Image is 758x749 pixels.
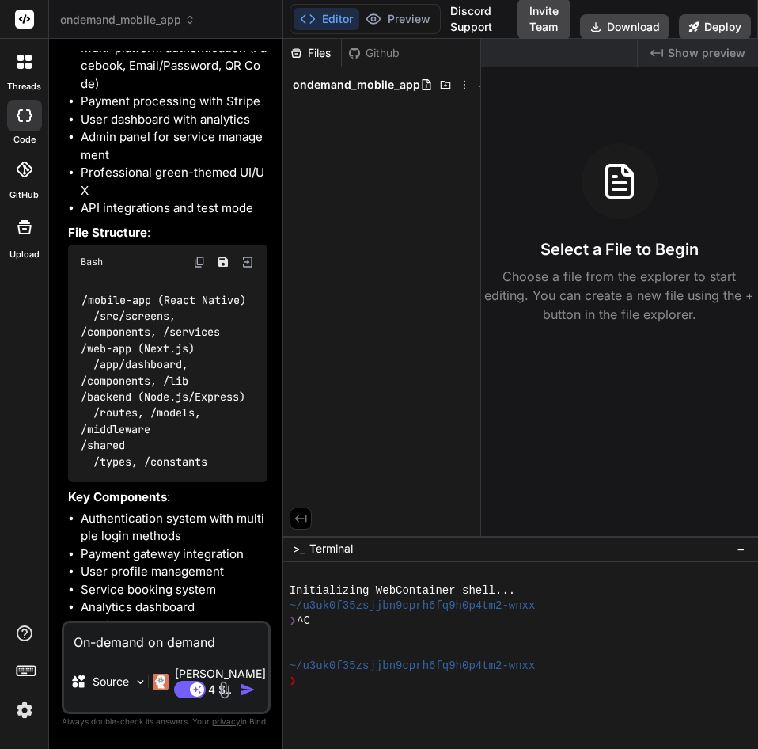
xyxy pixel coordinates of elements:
p: : [68,224,267,242]
li: Payment processing with Stripe [81,93,267,111]
li: API integrations and test mode [81,200,267,218]
img: Open in Browser [241,255,255,269]
span: >_ [293,541,305,557]
strong: File Structure [68,225,147,240]
p: : [68,489,267,507]
span: Bash [81,256,103,268]
li: User profile management [81,563,267,581]
label: GitHub [9,188,39,202]
code: /mobile-app (React Native) /src/screens, /components, /services /web-app (Next.js) /app/dashboard... [81,292,246,470]
li: Multi-platform authentication (Facebook, Email/Password, QR Code) [81,40,267,93]
label: Upload [9,248,40,261]
span: ❯ [290,614,298,629]
span: Initializing WebContainer shell... [290,584,516,599]
img: Pick Models [134,675,147,689]
li: Authentication system with multiple login methods [81,510,267,546]
label: threads [7,80,41,93]
p: Always double-check its answers. Your in Bind [62,714,271,729]
button: Download [580,14,669,40]
li: Admin management tools [81,617,267,635]
button: Editor [294,8,359,30]
span: Show preview [668,45,745,61]
li: User dashboard with analytics [81,111,267,129]
label: code [13,133,36,146]
span: Terminal [309,541,353,557]
div: Github [342,45,407,61]
li: Professional green-themed UI/UX [81,164,267,200]
button: − [733,536,749,561]
span: privacy [212,717,241,726]
button: Deploy [679,14,751,40]
img: settings [11,697,38,724]
strong: Key Components [68,489,167,504]
p: [PERSON_NAME] 4 S.. [175,666,266,698]
img: icon [240,682,256,698]
li: Payment gateway integration [81,546,267,564]
button: Save file [212,251,234,273]
div: Files [283,45,341,61]
img: attachment [215,681,233,699]
button: Preview [359,8,437,30]
p: Source [93,674,129,690]
span: ~/u3uk0f35zsjjbn9cprh6fq9h0p4tm2-wnxx [290,599,536,614]
span: ~/u3uk0f35zsjjbn9cprh6fq9h0p4tm2-wnxx [290,659,536,674]
span: ^C [297,614,310,629]
p: Choose a file from the explorer to start editing. You can create a new file using the + button in... [481,267,758,324]
li: Analytics dashboard [81,599,267,617]
img: copy [193,256,206,268]
span: ondemand_mobile_app [293,77,420,93]
img: Claude 4 Sonnet [153,674,169,690]
h3: Select a File to Begin [540,238,699,260]
li: Admin panel for service management [81,128,267,164]
li: Service booking system [81,581,267,599]
span: − [737,541,745,557]
span: ondemand_mobile_app [60,12,195,28]
span: ❯ [290,674,298,689]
